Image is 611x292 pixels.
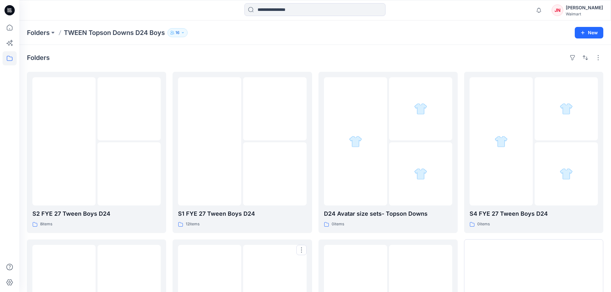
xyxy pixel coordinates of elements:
[178,209,306,218] p: S1 FYE 27 Tween Boys D24
[566,12,603,16] div: Walmart
[27,28,50,37] a: Folders
[414,102,427,115] img: folder 2
[64,28,165,37] p: TWEEN Topson Downs D24 Boys
[27,54,50,62] h4: Folders
[324,209,452,218] p: D24 Avatar size sets- Topson Downs
[167,28,188,37] button: 16
[560,102,573,115] img: folder 2
[173,72,312,233] a: folder 1folder 2folder 3S1 FYE 27 Tween Boys D2412items
[477,221,490,228] p: 0 items
[566,4,603,12] div: [PERSON_NAME]
[318,72,458,233] a: folder 1folder 2folder 3D24 Avatar size sets- Topson Downs0items
[552,4,563,16] div: JN
[414,167,427,180] img: folder 3
[464,72,603,233] a: folder 1folder 2folder 3S4 FYE 27 Tween Boys D240items
[575,27,603,38] button: New
[349,135,362,148] img: folder 1
[32,209,161,218] p: S2 FYE 27 Tween Boys D24
[186,221,199,228] p: 12 items
[560,167,573,180] img: folder 3
[470,209,598,218] p: S4 FYE 27 Tween Boys D24
[27,72,166,233] a: folder 1folder 2folder 3S2 FYE 27 Tween Boys D248items
[495,135,508,148] img: folder 1
[40,221,52,228] p: 8 items
[332,221,344,228] p: 0 items
[175,29,180,36] p: 16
